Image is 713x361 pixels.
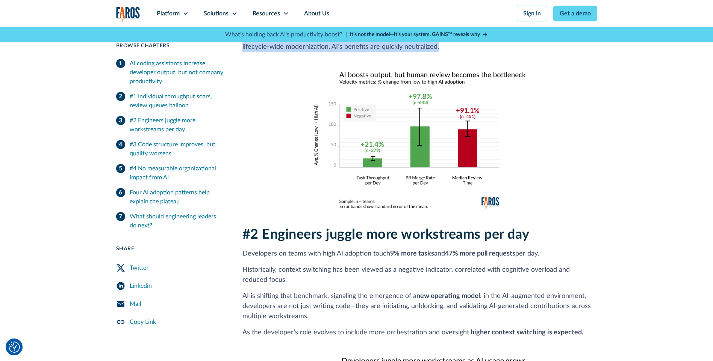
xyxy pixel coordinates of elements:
[116,295,224,313] a: Mail Share
[116,56,224,89] a: AI coding assistants increase developer output, but not company productivity
[116,161,224,185] a: #4 No measurable organizational impact from AI
[416,293,480,299] strong: new operating model
[130,299,141,308] div: Mail
[116,277,224,295] a: LinkedIn Share
[350,31,488,39] a: It’s not the model—it’s your system. GAINS™ reveals why
[116,245,224,253] div: Share
[116,113,224,137] a: #2 Engineers juggle more workstreams per day
[116,89,224,113] a: #1 Individual throughput soars, review queues balloon
[390,250,434,257] strong: 9% more tasks
[9,341,20,353] img: Revisit consent button
[157,9,180,18] div: Platform
[242,328,597,338] p: As the developer’s role evolves to include more orchestration and oversight,
[116,7,140,22] a: home
[116,313,224,331] a: Copy Link
[130,164,224,182] div: #4 No measurable organizational impact from AI
[130,281,152,290] div: Linkedin
[130,317,156,326] div: Copy Link
[242,265,597,285] p: Historically, context switching has been viewed as a negative indicator, correlated with cognitiv...
[350,32,480,37] strong: It’s not the model—it’s your system. GAINS™ reveals why
[517,6,547,21] a: Sign in
[116,185,224,209] a: Four AI adoption patterns help explain the plateau
[116,209,224,233] a: What should engineering leaders do next?
[116,137,224,161] a: #3 Code structure improves, but quality worsens
[130,92,224,110] div: #1 Individual throughput soars, review queues balloon
[130,188,224,206] div: Four AI adoption patterns help explain the plateau
[204,9,229,18] div: Solutions
[471,329,583,336] strong: higher context switching is expected.
[116,7,140,22] img: Logo of the analytics and reporting company Faros.
[130,59,224,86] div: AI coding assistants increase developer output, but not company productivity
[445,250,515,257] strong: 47% more pull requests
[225,30,347,39] p: What's holding back AI's productivity boost? |
[130,116,224,134] div: #2 Engineers juggle more workstreams per day
[253,9,280,18] div: Resources
[242,291,597,322] p: AI is shifting that benchmark, signaling the emergence of a : in the AI-augmented environment, de...
[242,249,597,259] p: Developers on teams with high AI adoption touch and per day.
[242,227,597,243] h2: #2 Engineers juggle more workstreams per day
[9,341,20,353] button: Cookie Settings
[130,212,224,230] div: What should engineering leaders do next?
[116,259,224,277] a: Twitter Share
[130,263,148,272] div: Twitter
[553,6,597,21] a: Get a demo
[116,42,224,50] div: Browse Chapters
[130,140,224,158] div: #3 Code structure improves, but quality worsens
